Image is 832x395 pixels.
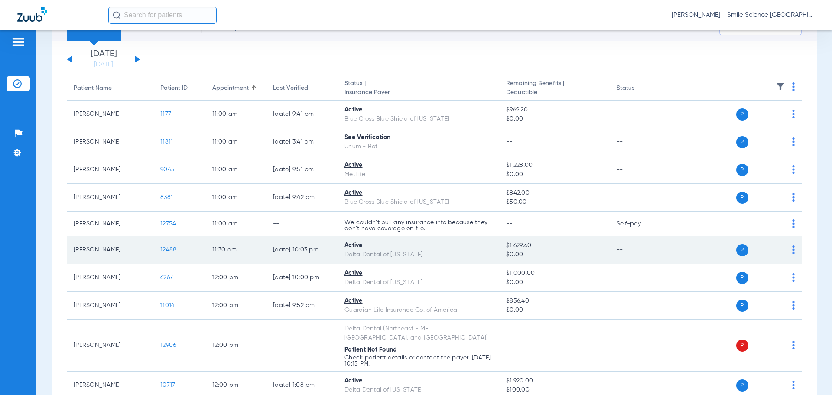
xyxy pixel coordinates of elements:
[499,76,609,101] th: Remaining Benefits |
[792,82,795,91] img: group-dot-blue.svg
[67,320,153,372] td: [PERSON_NAME]
[736,192,748,204] span: P
[74,84,146,93] div: Patient Name
[506,297,602,306] span: $856.40
[17,7,47,22] img: Zuub Logo
[792,219,795,228] img: group-dot-blue.svg
[610,156,668,184] td: --
[344,269,492,278] div: Active
[266,292,338,320] td: [DATE] 9:52 PM
[610,101,668,128] td: --
[344,250,492,259] div: Delta Dental of [US_STATE]
[344,278,492,287] div: Delta Dental of [US_STATE]
[67,212,153,236] td: [PERSON_NAME]
[344,170,492,179] div: MetLife
[610,292,668,320] td: --
[672,11,815,20] span: [PERSON_NAME] - Smile Science [GEOGRAPHIC_DATA]
[344,88,492,97] span: Insurance Payer
[160,274,173,281] span: 6267
[160,84,198,93] div: Patient ID
[792,245,795,254] img: group-dot-blue.svg
[160,342,176,348] span: 12906
[610,212,668,236] td: Self-pay
[792,341,795,349] img: group-dot-blue.svg
[273,84,331,93] div: Last Verified
[344,219,492,232] p: We couldn’t pull any insurance info because they don’t have coverage on file.
[205,320,266,372] td: 12:00 PM
[610,184,668,212] td: --
[736,108,748,121] span: P
[736,272,748,284] span: P
[212,84,259,93] div: Appointment
[78,60,130,69] a: [DATE]
[113,11,120,19] img: Search Icon
[67,101,153,128] td: [PERSON_NAME]
[506,342,513,348] span: --
[205,184,266,212] td: 11:00 AM
[506,385,602,395] span: $100.00
[792,301,795,310] img: group-dot-blue.svg
[160,139,173,145] span: 11811
[160,84,188,93] div: Patient ID
[736,379,748,392] span: P
[344,189,492,198] div: Active
[736,340,748,352] span: P
[506,139,513,145] span: --
[610,76,668,101] th: Status
[792,110,795,118] img: group-dot-blue.svg
[266,320,338,372] td: --
[344,376,492,385] div: Active
[205,236,266,264] td: 11:30 AM
[74,84,112,93] div: Patient Name
[205,292,266,320] td: 12:00 PM
[344,347,397,353] span: Patient Not Found
[776,82,785,91] img: filter.svg
[792,165,795,174] img: group-dot-blue.svg
[205,101,266,128] td: 11:00 AM
[266,128,338,156] td: [DATE] 3:41 AM
[506,241,602,250] span: $1,629.60
[205,212,266,236] td: 11:00 AM
[78,50,130,69] li: [DATE]
[67,156,153,184] td: [PERSON_NAME]
[736,136,748,148] span: P
[160,194,173,200] span: 8381
[266,156,338,184] td: [DATE] 9:51 PM
[160,302,175,308] span: 11014
[266,236,338,264] td: [DATE] 10:03 PM
[736,244,748,256] span: P
[160,382,175,388] span: 10717
[212,84,249,93] div: Appointment
[344,142,492,151] div: Unum - Bot
[344,385,492,395] div: Delta Dental of [US_STATE]
[344,241,492,250] div: Active
[67,292,153,320] td: [PERSON_NAME]
[506,170,602,179] span: $0.00
[266,184,338,212] td: [DATE] 9:42 PM
[792,273,795,282] img: group-dot-blue.svg
[506,306,602,315] span: $0.00
[506,278,602,287] span: $0.00
[506,105,602,114] span: $969.20
[67,236,153,264] td: [PERSON_NAME]
[506,376,602,385] span: $1,920.00
[506,269,602,278] span: $1,000.00
[344,105,492,114] div: Active
[273,84,308,93] div: Last Verified
[736,300,748,312] span: P
[266,212,338,236] td: --
[506,114,602,124] span: $0.00
[792,193,795,202] img: group-dot-blue.svg
[610,236,668,264] td: --
[67,184,153,212] td: [PERSON_NAME]
[610,320,668,372] td: --
[160,221,176,227] span: 12754
[160,247,176,253] span: 12488
[506,161,602,170] span: $1,228.00
[205,156,266,184] td: 11:00 AM
[266,101,338,128] td: [DATE] 9:41 PM
[344,114,492,124] div: Blue Cross Blue Shield of [US_STATE]
[789,353,832,395] iframe: Chat Widget
[506,189,602,198] span: $842.00
[344,161,492,170] div: Active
